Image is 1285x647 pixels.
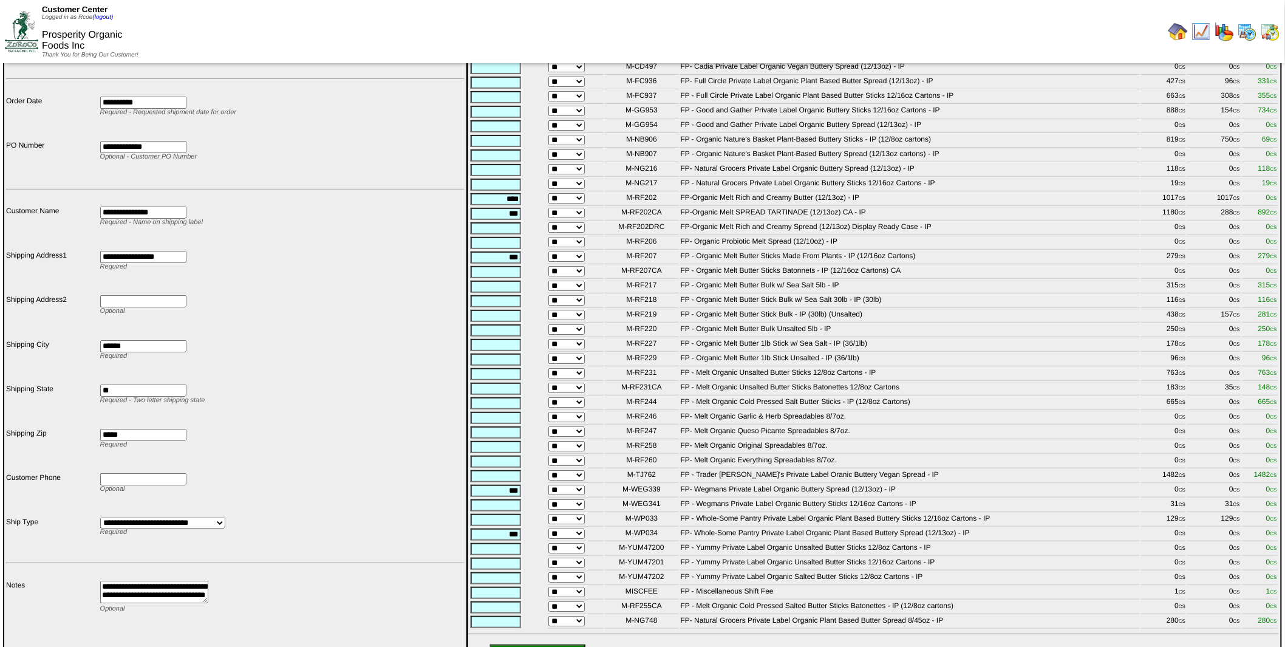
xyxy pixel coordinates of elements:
span: CS [1179,283,1185,289]
td: 0 [1187,120,1241,133]
span: CS [1270,94,1277,99]
span: CS [1270,152,1277,157]
td: Shipping Zip [5,428,98,471]
span: CS [1179,166,1185,172]
span: CS [1233,108,1240,114]
td: 0 [1187,324,1241,337]
td: 0 [1187,222,1241,235]
a: (logout) [92,14,113,21]
td: 19 [1141,178,1187,191]
span: 0 [1266,237,1277,245]
td: FP - Full Circle Private Label Organic Plant Based Butter Sticks 12/16oz Cartons - IP [680,91,1140,104]
span: 0 [1266,529,1277,537]
img: ZoRoCo_Logo(Green%26Foil)%20jpg.webp [5,11,38,52]
td: 183 [1141,382,1187,395]
span: 0 [1266,222,1277,231]
td: 0 [1141,455,1187,468]
img: line_graph.gif [1191,22,1211,41]
span: CS [1233,225,1240,230]
span: CS [1233,502,1240,507]
td: M-YUM47201 [605,557,679,570]
td: FP - Good and Gather Private Label Organic Buttery Sticks 12/16oz Cartons - IP [680,105,1140,118]
td: 0 [1187,163,1241,177]
td: 0 [1187,61,1241,75]
img: home.gif [1168,22,1188,41]
td: M-NG216 [605,163,679,177]
span: CS [1179,181,1185,187]
span: CS [1270,400,1277,405]
td: 0 [1187,149,1241,162]
img: calendarinout.gif [1261,22,1280,41]
span: 250 [1258,324,1277,333]
td: 129 [1187,513,1241,527]
span: CS [1270,385,1277,391]
span: CS [1179,79,1185,84]
span: CS [1179,312,1185,318]
td: 35 [1187,382,1241,395]
td: M-RF246 [605,411,679,425]
td: FP- Full Circle Private Label Organic Plant Based Butter Spread (12/13oz) - IP [680,76,1140,89]
span: CS [1179,371,1185,376]
span: CS [1233,385,1240,391]
td: 0 [1187,455,1241,468]
td: 0 [1141,222,1187,235]
td: 0 [1141,426,1187,439]
td: 0 [1187,236,1241,250]
span: Required - Two letter shipping state [100,397,205,404]
td: FP - Organic Melt Butter Sticks Batonnets - IP (12/16oz Cartons) CA [680,265,1140,279]
span: CS [1179,473,1185,478]
span: 1482 [1254,470,1277,479]
td: 438 [1141,309,1187,323]
span: 0 [1266,485,1277,493]
td: Customer Phone [5,473,98,516]
td: 178 [1141,338,1187,352]
td: Shipping Address1 [5,250,98,293]
td: FP - Organic Melt Butter Stick Bulk - IP (30lb) (Unsalted) [680,309,1140,323]
span: CS [1179,487,1185,493]
span: 0 [1266,426,1277,435]
span: CS [1179,356,1185,361]
td: 0 [1141,440,1187,454]
td: M-RF227 [605,338,679,352]
td: 0 [1141,411,1187,425]
td: 763 [1141,368,1187,381]
span: CS [1179,94,1185,99]
span: CS [1270,298,1277,303]
td: M-WEG341 [605,499,679,512]
span: CS [1270,443,1277,449]
span: 118 [1258,164,1277,173]
span: 0 [1266,120,1277,129]
td: 1180 [1141,207,1187,221]
td: FP-Organic Melt SPREAD TARTINADE (12/13oz) CA - IP [680,207,1140,221]
span: CS [1270,429,1277,434]
span: 734 [1258,106,1277,114]
td: 0 [1141,484,1187,498]
span: 96 [1263,354,1277,362]
td: M-WEG339 [605,484,679,498]
td: M-NB907 [605,149,679,162]
span: Required - Requested shipment date for order [100,109,236,116]
span: CS [1270,327,1277,332]
span: CS [1179,225,1185,230]
td: 0 [1141,149,1187,162]
td: 0 [1187,265,1241,279]
span: CS [1233,152,1240,157]
td: FP - Whole-Some Pantry Private Label Organic Plant Based Buttery Sticks 12/16oz Cartons - IP [680,513,1140,527]
td: M-NG217 [605,178,679,191]
span: Required [100,441,128,448]
span: CS [1233,196,1240,201]
span: CS [1179,254,1185,259]
span: CS [1270,473,1277,478]
span: CS [1179,269,1185,274]
td: 750 [1187,134,1241,148]
td: 308 [1187,91,1241,104]
span: 0 [1266,543,1277,552]
span: 69 [1263,135,1277,143]
span: CS [1270,487,1277,493]
span: CS [1233,298,1240,303]
span: CS [1233,79,1240,84]
td: 663 [1141,91,1187,104]
td: M-RF207 [605,251,679,264]
td: FP- Cadia Private Label Organic Vegan Buttery Spread (12/13oz) - IP [680,61,1140,75]
td: FP - Good and Gather Private Label Organic Buttery Spread (12/13oz) - IP [680,120,1140,133]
